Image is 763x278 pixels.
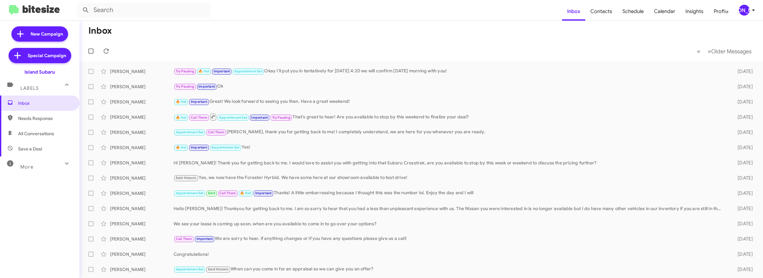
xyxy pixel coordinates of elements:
[174,205,726,212] div: Hello [PERSON_NAME]! Thankyou for getting back to me. I am so sorry to hear that you had a less t...
[88,26,112,36] h1: Inbox
[726,99,758,105] div: [DATE]
[174,144,726,151] div: Yes!
[20,164,33,170] span: More
[585,2,617,21] a: Contacts
[24,69,55,75] div: Island Subaru
[176,100,187,104] span: 🔥 Hot
[176,267,204,271] span: Appointment Set
[272,116,291,120] span: Try Pausing
[31,31,63,37] span: New Campaign
[18,146,42,152] span: Save a Deal
[697,47,700,55] span: «
[176,130,204,134] span: Appointment Set
[174,221,726,227] div: We see your lease is coming up soon, when are you available to come in to go over your options?
[110,205,174,212] div: [PERSON_NAME]
[174,129,726,136] div: [PERSON_NAME], thank you for getting back to me! I completely understand, we are here for you whe...
[110,236,174,242] div: [PERSON_NAME]
[211,145,239,149] span: Appointment Set
[739,5,750,16] div: [PERSON_NAME]
[176,237,192,241] span: Call Them
[711,48,752,55] span: Older Messages
[18,115,72,122] span: Needs Response
[726,205,758,212] div: [DATE]
[174,83,726,90] div: Ok
[174,174,726,182] div: Yes, we now have the Forester Hyrbid. We have some here at our showroom available to test drive!
[251,116,268,120] span: Important
[176,69,194,73] span: Try Pausing
[110,190,174,196] div: [PERSON_NAME]
[174,160,726,166] div: Hi [PERSON_NAME]! Thank you for getting back to me. I would love to assist you with getting into ...
[196,237,213,241] span: Important
[219,191,236,195] span: Call Them
[176,191,204,195] span: Appointment Set
[176,145,187,149] span: 🔥 Hot
[110,251,174,257] div: [PERSON_NAME]
[174,251,726,257] div: Congratulations!
[18,130,54,137] span: All Conversations
[234,69,262,73] span: Appointment Set
[726,129,758,136] div: [DATE]
[110,99,174,105] div: [PERSON_NAME]
[174,98,726,105] div: Great! We look forward to seeing you then. Have a great weekend!
[562,2,585,21] a: Inbox
[174,189,726,197] div: Thanks! A little embarrassing because I thought this was the number lol. Enjoy the day and I will
[208,267,229,271] span: Sold Historic
[726,160,758,166] div: [DATE]
[726,83,758,90] div: [DATE]
[649,2,680,21] a: Calendar
[198,69,209,73] span: 🔥 Hot
[28,52,66,59] span: Special Campaign
[110,144,174,151] div: [PERSON_NAME]
[704,45,755,58] button: Next
[110,175,174,181] div: [PERSON_NAME]
[110,160,174,166] div: [PERSON_NAME]
[110,68,174,75] div: [PERSON_NAME]
[9,48,71,63] a: Special Campaign
[219,116,247,120] span: Appointment Set
[208,191,215,195] span: Sold
[198,84,215,89] span: Important
[726,251,758,257] div: [DATE]
[110,129,174,136] div: [PERSON_NAME]
[733,5,756,16] button: [PERSON_NAME]
[240,191,251,195] span: 🔥 Hot
[726,190,758,196] div: [DATE]
[18,100,72,106] span: Inbox
[191,100,207,104] span: Important
[174,266,726,273] div: When can you come in for an appraisal so we can give you an offer?
[174,235,726,242] div: We are sorry to hear, if anything changes or if you have any questions please give us a call!
[709,2,733,21] a: Profile
[726,266,758,273] div: [DATE]
[110,221,174,227] div: [PERSON_NAME]
[726,221,758,227] div: [DATE]
[726,144,758,151] div: [DATE]
[726,114,758,120] div: [DATE]
[708,47,711,55] span: »
[11,26,68,42] a: New Campaign
[110,83,174,90] div: [PERSON_NAME]
[214,69,230,73] span: Important
[680,2,709,21] a: Insights
[191,145,207,149] span: Important
[176,176,197,180] span: Sold Historic
[174,113,726,121] div: That's great to hear! Are you available to stop by this weekend to finalize your deal?
[110,266,174,273] div: [PERSON_NAME]
[255,191,272,195] span: Important
[726,236,758,242] div: [DATE]
[726,175,758,181] div: [DATE]
[726,68,758,75] div: [DATE]
[693,45,755,58] nav: Page navigation example
[176,116,187,120] span: 🔥 Hot
[693,45,704,58] button: Previous
[191,116,207,120] span: Call Them
[208,130,224,134] span: Call Them
[77,3,210,18] input: Search
[617,2,649,21] a: Schedule
[174,68,726,75] div: Okay I'll put you in tentatively for [DATE] 4:20 we will confirm [DATE] morning with you!
[176,84,194,89] span: Try Pausing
